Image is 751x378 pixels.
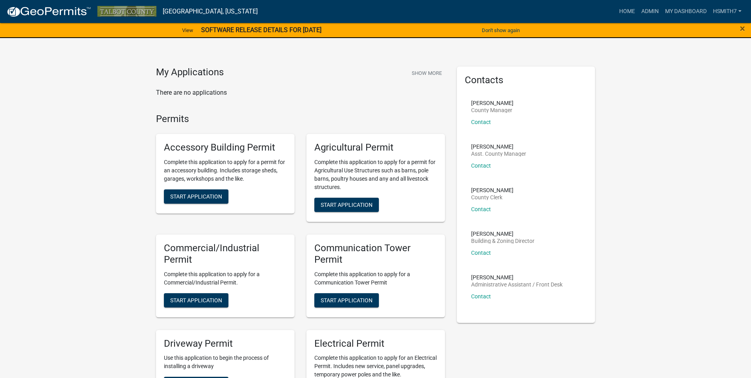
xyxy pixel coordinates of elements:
[314,270,437,287] p: Complete this application to apply for a Communication Tower Permit
[471,250,491,256] a: Contact
[164,158,287,183] p: Complete this application to apply for a permit for an accessory building. Includes storage sheds...
[314,242,437,265] h5: Communication Tower Permit
[479,24,523,37] button: Don't show again
[321,297,373,303] span: Start Application
[314,158,437,191] p: Complete this application to apply for a permit for Agricultural Use Structures such as barns, po...
[465,74,587,86] h5: Contacts
[471,162,491,169] a: Contact
[97,6,156,17] img: Talbot County, Georgia
[471,119,491,125] a: Contact
[164,142,287,153] h5: Accessory Building Permit
[471,231,534,237] p: [PERSON_NAME]
[164,242,287,265] h5: Commercial/Industrial Permit
[471,282,563,287] p: Administrative Assistant / Front Desk
[163,5,258,18] a: [GEOGRAPHIC_DATA], [US_STATE]
[321,202,373,208] span: Start Application
[471,275,563,280] p: [PERSON_NAME]
[662,4,710,19] a: My Dashboard
[710,4,745,19] a: hsmith7
[170,297,222,303] span: Start Application
[164,338,287,349] h5: Driveway Permit
[164,189,228,204] button: Start Application
[471,206,491,212] a: Contact
[616,4,638,19] a: Home
[471,151,526,157] p: Asst. County Manager
[156,67,224,78] h4: My Applications
[471,107,513,113] p: County Manager
[471,238,534,244] p: Building & Zoning Director
[471,195,513,200] p: County Clerk
[314,293,379,307] button: Start Application
[314,338,437,349] h5: Electrical Permit
[740,23,745,34] span: ×
[156,88,445,97] p: There are no applications
[179,24,196,37] a: View
[170,193,222,200] span: Start Application
[740,24,745,33] button: Close
[314,142,437,153] h5: Agricultural Permit
[471,100,513,106] p: [PERSON_NAME]
[201,26,321,34] strong: SOFTWARE RELEASE DETAILS FOR [DATE]
[164,293,228,307] button: Start Application
[471,293,491,300] a: Contact
[164,354,287,370] p: Use this application to begin the process of installing a driveway
[409,67,445,80] button: Show More
[314,198,379,212] button: Start Application
[638,4,662,19] a: Admin
[164,270,287,287] p: Complete this application to apply for a Commercial/Industrial Permit.
[156,113,445,125] h4: Permits
[471,144,526,149] p: [PERSON_NAME]
[471,187,513,193] p: [PERSON_NAME]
